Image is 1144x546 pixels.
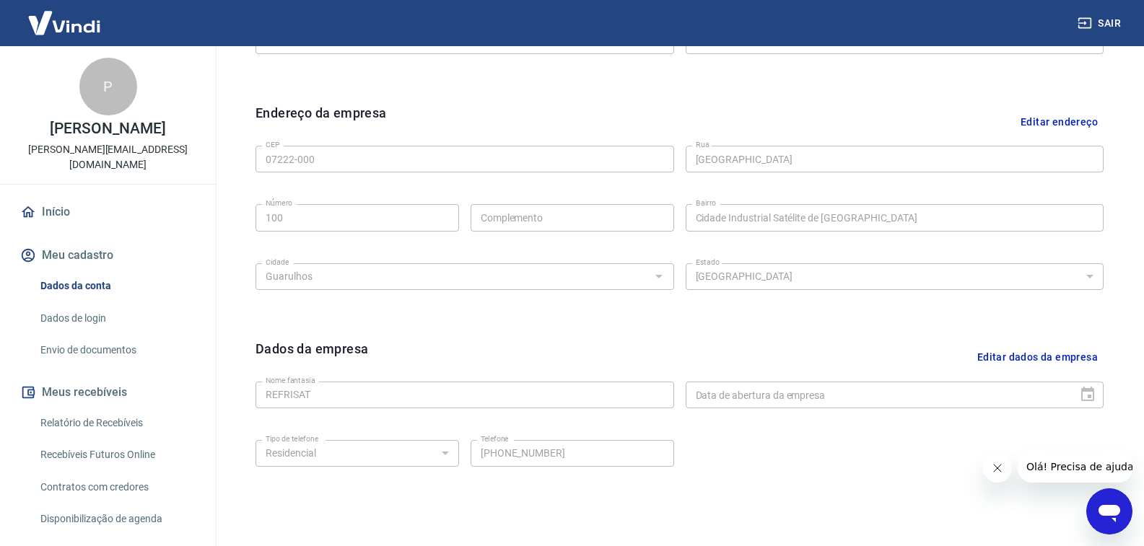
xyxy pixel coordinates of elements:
[1075,10,1127,37] button: Sair
[481,433,509,444] label: Telefone
[1015,103,1104,140] button: Editar endereço
[17,377,198,408] button: Meus recebíveis
[17,239,198,271] button: Meu cadastro
[79,58,137,115] div: P
[17,196,198,228] a: Início
[971,339,1104,376] button: Editar dados da empresa
[35,335,198,365] a: Envio de documentos
[266,139,279,150] label: CEP
[256,103,387,140] h6: Endereço da empresa
[35,408,198,438] a: Relatório de Recebíveis
[696,198,716,208] label: Bairro
[983,454,1012,483] iframe: Fechar mensagem
[696,139,709,150] label: Rua
[686,382,1068,408] input: DD/MM/YYYY
[17,1,111,45] img: Vindi
[35,304,198,333] a: Dados de login
[260,268,646,286] input: Digite aqui algumas palavras para buscar a cidade
[50,121,165,136] p: [PERSON_NAME]
[35,271,198,301] a: Dados da conta
[256,339,368,376] h6: Dados da empresa
[266,433,318,444] label: Tipo de telefone
[696,257,720,268] label: Estado
[35,472,198,502] a: Contratos com credores
[1018,451,1132,483] iframe: Mensagem da empresa
[12,142,204,172] p: [PERSON_NAME][EMAIL_ADDRESS][DOMAIN_NAME]
[266,375,315,386] label: Nome fantasia
[266,198,292,208] label: Número
[266,257,289,268] label: Cidade
[9,10,121,22] span: Olá! Precisa de ajuda?
[1086,488,1132,534] iframe: Botão para abrir a janela de mensagens
[35,440,198,470] a: Recebíveis Futuros Online
[35,504,198,534] a: Disponibilização de agenda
